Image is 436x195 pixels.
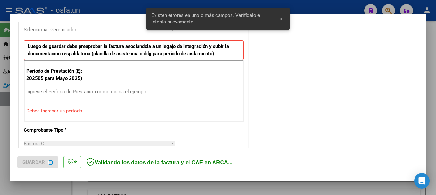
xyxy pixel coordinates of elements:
p: Debes ingresar un período. [26,107,241,115]
div: Open Intercom Messenger [414,173,430,189]
p: Período de Prestación (Ej: 202505 para Mayo 2025) [26,67,91,82]
p: Comprobante Tipo * [24,127,90,134]
button: Guardar [17,156,58,168]
span: x [280,16,282,22]
strong: Luego de guardar debe preaprobar la factura asociandola a un legajo de integración y subir la doc... [28,43,229,57]
span: Guardar [22,159,45,165]
span: Factura C [24,141,44,146]
span: Existen errores en uno o más campos. Verifícalo e intenta nuevamente. [151,12,272,25]
span: Validando los datos de la factura y el CAE en ARCA... [86,159,232,165]
span: Seleccionar Gerenciador [24,27,170,32]
button: x [275,13,287,24]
